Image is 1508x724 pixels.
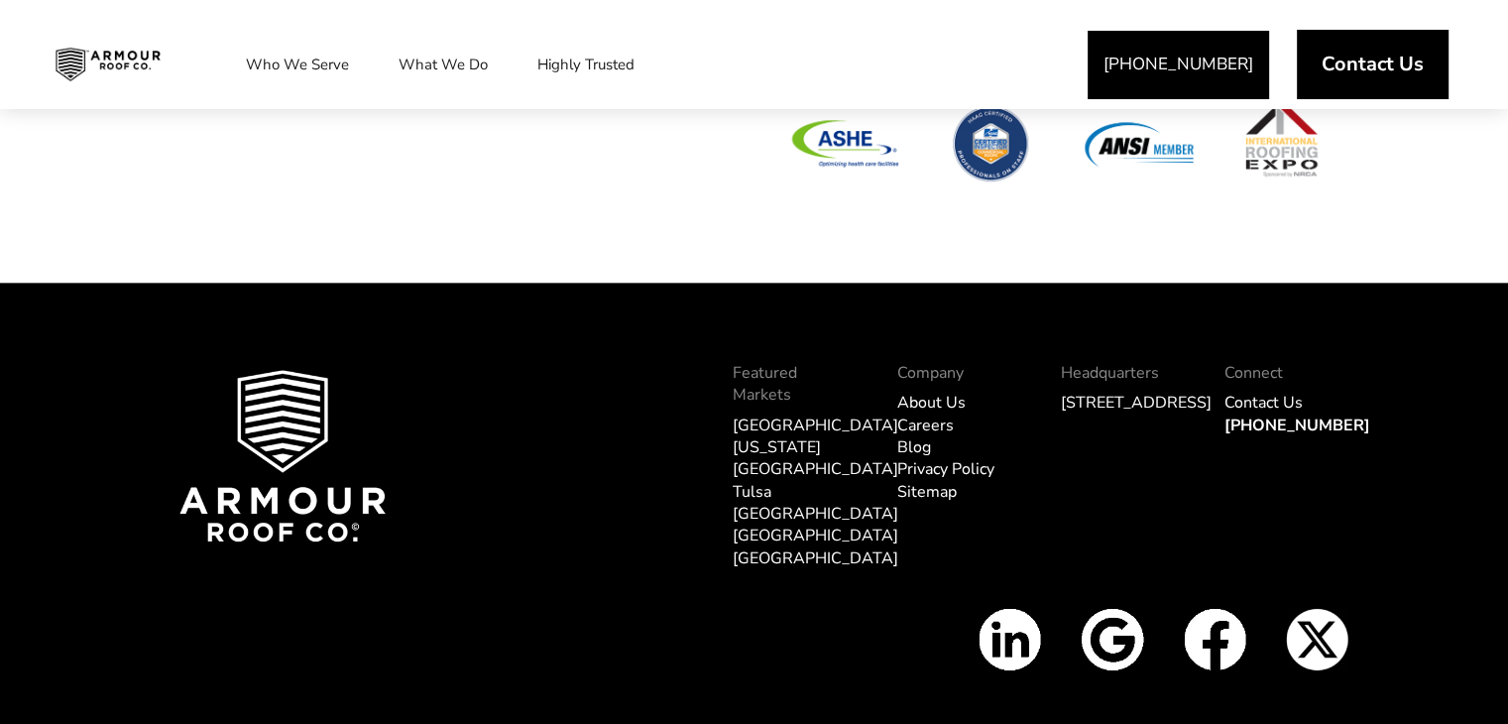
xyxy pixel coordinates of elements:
a: [STREET_ADDRESS] [1061,392,1212,414]
a: Sitemap [897,481,957,503]
img: Google Icon White [1081,608,1143,670]
a: About Us [897,392,966,414]
a: Privacy Policy [897,458,994,480]
p: Featured Markets [733,362,857,407]
p: Headquarters [1061,362,1185,384]
a: Contact Us [1224,392,1303,414]
a: Tulsa [733,481,771,503]
a: Who We Serve [226,40,369,89]
a: [US_STATE][GEOGRAPHIC_DATA] [733,436,898,480]
img: Industrial and Commercial Roofing Company | Armour Roof Co. [40,40,176,89]
p: Connect [1224,362,1348,384]
span: Contact Us [1322,55,1424,74]
a: [PHONE_NUMBER] [1088,31,1269,99]
a: [GEOGRAPHIC_DATA] [733,415,898,436]
img: Linkedin Icon White [979,608,1041,670]
a: [PHONE_NUMBER] [1224,415,1370,436]
a: What We Do [379,40,508,89]
a: [GEOGRAPHIC_DATA] [733,503,898,525]
a: Blog [897,436,931,458]
p: Company [897,362,1021,384]
img: Armour Roof Co Footer Logo 2025 [179,370,387,543]
img: Facbook icon white [1184,608,1246,670]
a: [GEOGRAPHIC_DATA] [733,547,898,569]
img: X Icon White v2 [1286,608,1348,670]
a: [GEOGRAPHIC_DATA] [733,525,898,546]
a: Contact Us [1297,30,1449,99]
a: Highly Trusted [518,40,654,89]
a: Careers [897,415,954,436]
